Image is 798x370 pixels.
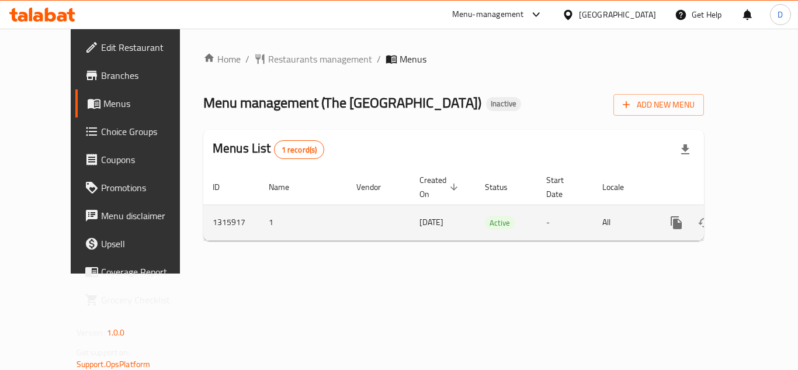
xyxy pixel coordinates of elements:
[77,325,105,340] span: Version:
[101,153,195,167] span: Coupons
[419,173,462,201] span: Created On
[653,170,784,205] th: Actions
[101,293,195,307] span: Grocery Checklist
[275,144,324,155] span: 1 record(s)
[537,205,593,240] td: -
[75,286,204,314] a: Grocery Checklist
[691,209,719,237] button: Change Status
[269,180,304,194] span: Name
[75,230,204,258] a: Upsell
[268,52,372,66] span: Restaurants management
[75,89,204,117] a: Menus
[546,173,579,201] span: Start Date
[101,40,195,54] span: Edit Restaurant
[75,146,204,174] a: Coupons
[101,125,195,139] span: Choice Groups
[213,140,324,159] h2: Menus List
[75,258,204,286] a: Coverage Report
[613,94,704,116] button: Add New Menu
[400,52,426,66] span: Menus
[101,237,195,251] span: Upsell
[75,202,204,230] a: Menu disclaimer
[259,205,347,240] td: 1
[623,98,695,112] span: Add New Menu
[213,180,235,194] span: ID
[203,89,481,116] span: Menu management ( The [GEOGRAPHIC_DATA] )
[203,52,241,66] a: Home
[203,52,704,66] nav: breadcrumb
[274,140,325,159] div: Total records count
[75,117,204,146] a: Choice Groups
[75,174,204,202] a: Promotions
[486,99,521,109] span: Inactive
[101,181,195,195] span: Promotions
[75,61,204,89] a: Branches
[75,33,204,61] a: Edit Restaurant
[203,170,784,241] table: enhanced table
[245,52,249,66] li: /
[593,205,653,240] td: All
[377,52,381,66] li: /
[485,216,515,230] span: Active
[602,180,639,194] span: Locale
[103,96,195,110] span: Menus
[101,265,195,279] span: Coverage Report
[77,345,130,360] span: Get support on:
[107,325,125,340] span: 1.0.0
[101,209,195,223] span: Menu disclaimer
[671,136,699,164] div: Export file
[452,8,524,22] div: Menu-management
[778,8,783,21] span: D
[419,215,443,230] span: [DATE]
[356,180,396,194] span: Vendor
[254,52,372,66] a: Restaurants management
[485,180,523,194] span: Status
[579,8,656,21] div: [GEOGRAPHIC_DATA]
[203,205,259,240] td: 1315917
[101,68,195,82] span: Branches
[662,209,691,237] button: more
[486,97,521,111] div: Inactive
